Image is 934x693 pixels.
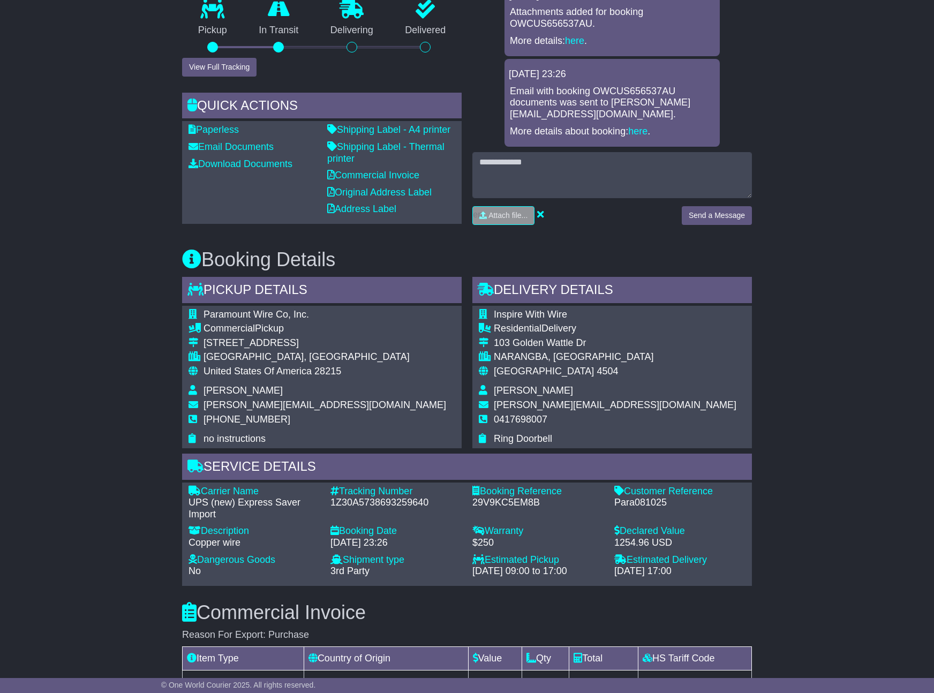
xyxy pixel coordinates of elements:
[494,414,547,425] span: 0417698007
[330,537,462,549] div: [DATE] 23:26
[510,86,714,120] p: Email with booking OWCUS656537AU documents was sent to [PERSON_NAME][EMAIL_ADDRESS][DOMAIN_NAME].
[614,537,745,549] div: 1254.96 USD
[468,646,522,670] td: Value
[204,414,290,425] span: [PHONE_NUMBER]
[327,170,419,180] a: Commercial Invoice
[204,323,255,334] span: Commercial
[330,525,462,537] div: Booking Date
[189,525,320,537] div: Description
[597,366,618,376] span: 4504
[327,187,432,198] a: Original Address Label
[182,602,752,623] h3: Commercial Invoice
[204,323,446,335] div: Pickup
[389,25,462,36] p: Delivered
[330,497,462,509] div: 1Z30A5738693259640
[189,159,292,169] a: Download Documents
[182,277,462,306] div: Pickup Details
[330,486,462,498] div: Tracking Number
[510,35,714,47] p: More details: .
[509,69,715,80] div: [DATE] 23:26
[330,566,370,576] span: 3rd Party
[204,309,309,320] span: Paramount Wire Co, Inc.
[522,646,569,670] td: Qty
[189,566,201,576] span: No
[472,525,604,537] div: Warranty
[204,366,312,376] span: United States Of America
[614,554,745,566] div: Estimated Delivery
[161,681,316,689] span: © One World Courier 2025. All rights reserved.
[182,25,243,36] p: Pickup
[189,537,320,549] div: Copper wire
[327,124,450,135] a: Shipping Label - A4 printer
[327,204,396,214] a: Address Label
[510,6,714,29] p: Attachments added for booking OWCUS656537AU.
[472,566,604,577] div: [DATE] 09:00 to 17:00
[182,454,752,483] div: Service Details
[243,25,315,36] p: In Transit
[472,277,752,306] div: Delivery Details
[472,497,604,509] div: 29V9KC5EM8B
[314,366,341,376] span: 28215
[614,497,745,509] div: Para081025
[183,646,304,670] td: Item Type
[182,58,257,77] button: View Full Tracking
[204,351,446,363] div: [GEOGRAPHIC_DATA], [GEOGRAPHIC_DATA]
[614,525,745,537] div: Declared Value
[182,249,752,270] h3: Booking Details
[494,366,594,376] span: [GEOGRAPHIC_DATA]
[330,554,462,566] div: Shipment type
[189,486,320,498] div: Carrier Name
[494,400,736,410] span: [PERSON_NAME][EMAIL_ADDRESS][DOMAIN_NAME]
[638,646,752,670] td: HS Tariff Code
[304,646,468,670] td: Country of Origin
[494,323,541,334] span: Residential
[182,629,752,641] div: Reason For Export: Purchase
[189,141,274,152] a: Email Documents
[494,433,552,444] span: Ring Doorbell
[614,566,745,577] div: [DATE] 17:00
[494,323,736,335] div: Delivery
[494,351,736,363] div: NARANGBA, [GEOGRAPHIC_DATA]
[204,385,283,396] span: [PERSON_NAME]
[204,433,266,444] span: no instructions
[628,126,647,137] a: here
[189,554,320,566] div: Dangerous Goods
[189,497,320,520] div: UPS (new) Express Saver Import
[204,400,446,410] span: [PERSON_NAME][EMAIL_ADDRESS][DOMAIN_NAME]
[189,124,239,135] a: Paperless
[182,93,462,122] div: Quick Actions
[569,646,638,670] td: Total
[472,486,604,498] div: Booking Reference
[565,35,584,46] a: here
[472,537,604,549] div: $250
[494,385,573,396] span: [PERSON_NAME]
[494,337,736,349] div: 103 Golden Wattle Dr
[614,486,745,498] div: Customer Reference
[682,206,752,225] button: Send a Message
[494,309,567,320] span: Inspire With Wire
[314,25,389,36] p: Delivering
[327,141,445,164] a: Shipping Label - Thermal printer
[510,126,714,138] p: More details about booking: .
[472,554,604,566] div: Estimated Pickup
[204,337,446,349] div: [STREET_ADDRESS]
